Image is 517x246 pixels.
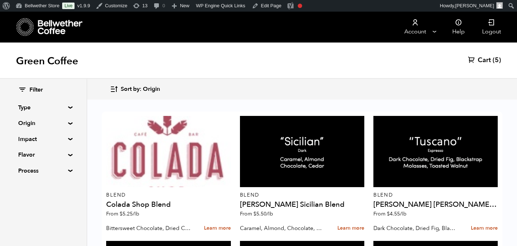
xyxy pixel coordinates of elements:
[18,103,68,112] summary: Type
[444,12,473,43] a: Help
[240,223,325,234] p: Caramel, Almond, Chocolate, Cedar
[387,210,406,217] bdi: 4.55
[110,81,160,98] button: Sort by: Origin
[393,12,437,43] a: Account
[120,210,123,217] span: $
[455,3,494,8] span: [PERSON_NAME]
[493,56,501,65] span: (5)
[62,3,75,9] a: Live
[204,221,231,236] a: Learn more
[468,56,501,65] a: Cart (5)
[18,166,68,175] summary: Process
[106,210,139,217] span: From
[240,210,273,217] span: From
[478,56,491,65] span: Cart
[121,85,160,93] span: Sort by: Origin
[106,201,231,208] h4: Colada Shop Blend
[373,210,406,217] span: From
[471,221,498,236] a: Learn more
[373,193,498,198] p: Blend
[16,55,78,68] h1: Green Coffee
[29,86,43,94] span: Filter
[120,210,139,217] bdi: 5.25
[253,210,273,217] bdi: 5.50
[106,193,231,198] p: Blend
[133,210,139,217] span: /lb
[337,221,364,236] a: Learn more
[373,201,498,208] h4: [PERSON_NAME] [PERSON_NAME] Espresso
[298,4,302,8] div: Focus keyphrase not set
[387,210,390,217] span: $
[266,210,273,217] span: /lb
[240,193,364,198] p: Blend
[253,210,256,217] span: $
[373,223,458,234] p: Dark Chocolate, Dried Fig, Blackstrap Molasses, Toasted Walnut
[240,201,364,208] h4: [PERSON_NAME] Sicilian Blend
[400,210,406,217] span: /lb
[18,150,68,159] summary: Flavor
[106,223,191,234] p: Bittersweet Chocolate, Dried Cherry, Toasted Almond
[18,135,68,144] summary: Impact
[18,119,68,128] summary: Origin
[473,12,510,43] a: Logout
